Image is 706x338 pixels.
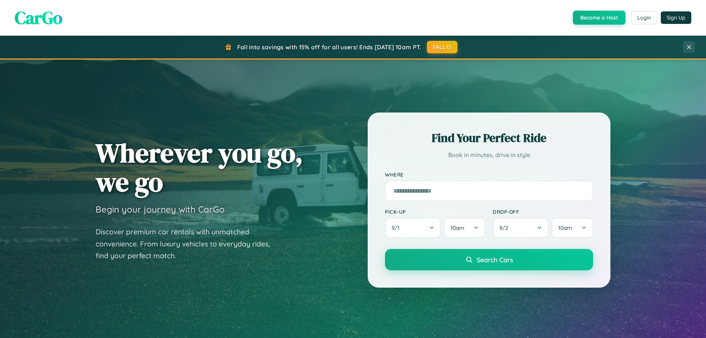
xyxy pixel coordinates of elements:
[552,218,593,238] button: 10am
[385,218,441,238] button: 9/1
[237,43,421,51] span: Fall into savings with 15% off for all users! Ends [DATE] 10am PT.
[450,224,464,231] span: 10am
[558,224,572,231] span: 10am
[573,11,625,25] button: Become a Host
[631,11,657,24] button: Login
[385,130,593,146] h2: Find Your Perfect Ride
[392,224,403,231] span: 9 / 1
[444,218,485,238] button: 10am
[499,224,512,231] span: 9 / 2
[15,6,63,30] span: CarGo
[661,11,691,24] button: Sign Up
[493,209,593,215] label: Drop-off
[427,41,458,53] button: FALL15
[385,150,593,160] p: Book in minutes, drive in style
[477,256,513,264] span: Search Cars
[96,226,279,262] p: Discover premium car rentals with unmatched convenience. From luxury vehicles to everyday rides, ...
[96,138,303,196] h1: Wherever you go, we go
[493,218,549,238] button: 9/2
[385,209,485,215] label: Pick-up
[385,171,593,178] label: Where
[385,249,593,270] button: Search Cars
[96,204,225,215] h3: Begin your journey with CarGo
